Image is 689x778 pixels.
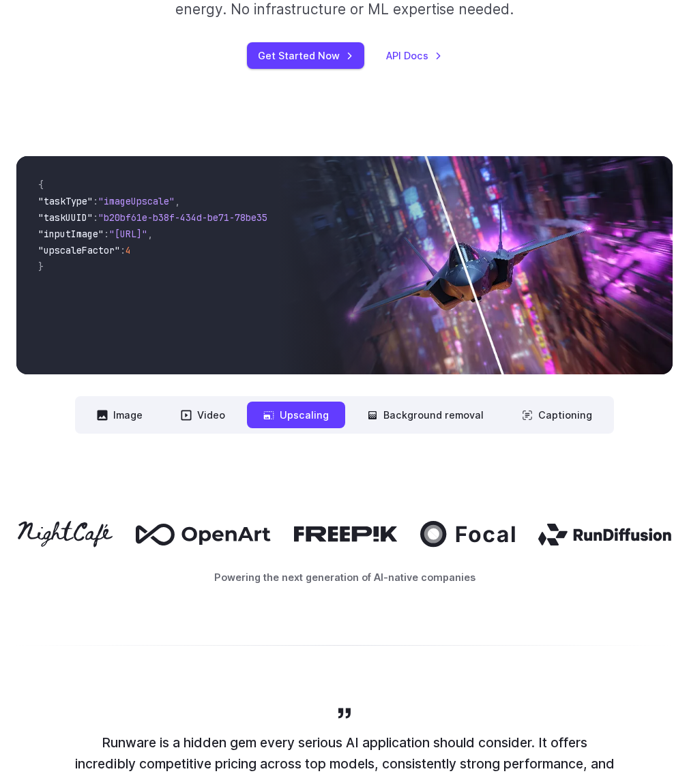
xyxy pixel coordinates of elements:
span: : [93,195,98,207]
button: Image [80,402,159,428]
span: "upscaleFactor" [38,244,120,256]
span: , [175,195,180,207]
p: Powering the next generation of AI-native companies [16,569,673,585]
button: Background removal [351,402,500,428]
span: "taskType" [38,195,93,207]
img: Futuristic stealth jet streaking through a neon-lit cityscape with glowing purple exhaust [278,156,673,374]
button: Video [164,402,241,428]
span: : [104,228,109,240]
span: : [93,211,98,224]
span: , [147,228,153,240]
span: 4 [126,244,131,256]
a: API Docs [386,48,442,63]
span: { [38,179,44,191]
button: Captioning [505,402,609,428]
button: Upscaling [247,402,345,428]
span: "b20bf61e-b38f-434d-be71-78be355d5795" [98,211,306,224]
span: "imageUpscale" [98,195,175,207]
span: : [120,244,126,256]
span: "taskUUID" [38,211,93,224]
span: "inputImage" [38,228,104,240]
span: } [38,260,44,273]
span: "[URL]" [109,228,147,240]
a: Get Started Now [247,42,364,69]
